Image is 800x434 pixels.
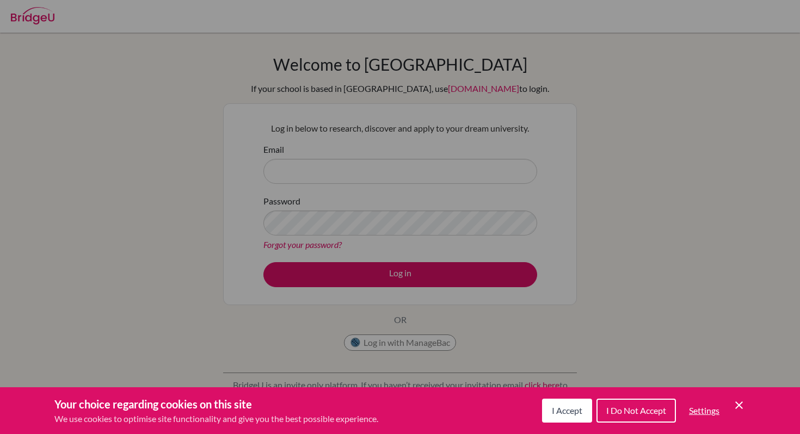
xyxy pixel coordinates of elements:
span: I Accept [552,405,582,416]
h3: Your choice regarding cookies on this site [54,396,378,412]
button: Save and close [733,399,746,412]
span: Settings [689,405,719,416]
button: Settings [680,400,728,421]
p: We use cookies to optimise site functionality and give you the best possible experience. [54,412,378,425]
button: I Do Not Accept [596,399,676,423]
button: I Accept [542,399,592,423]
span: I Do Not Accept [606,405,666,416]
